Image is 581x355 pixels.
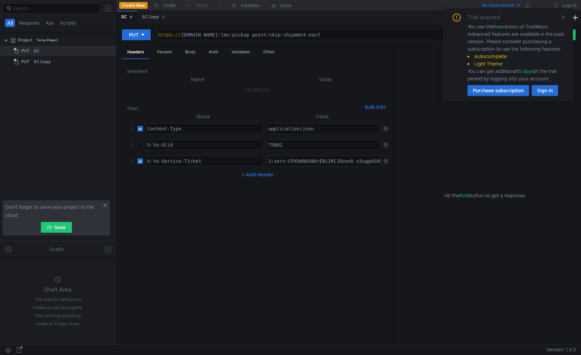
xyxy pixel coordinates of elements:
button: Sign in [532,85,558,96]
h6: Inherited [127,67,388,75]
span: Don't forget to save your project to the cloud [5,203,101,219]
button: Redo [181,0,212,10]
button: Create New [119,2,148,9]
div: You use the version of TestMace. Advanced features are available in the paid version. Please cons... [468,23,565,82]
button: All [5,19,15,27]
li: Autocomplete [468,53,565,60]
span: free [493,24,502,30]
div: Save [280,3,291,8]
button: Api [44,19,56,27]
div: Log In [562,1,576,9]
div: SC [34,46,39,56]
div: You can get additional of the trial period by logging into your account. [468,68,565,82]
div: Params [152,46,177,58]
div: SC [121,14,133,21]
span: PUT [21,57,30,67]
div: SC Copy [142,14,165,21]
span: 15 days [517,68,534,74]
span: Hit the button to get a response [445,192,525,199]
div: Undo [163,1,176,9]
div: Redo [196,1,208,9]
div: Drafts [50,245,64,253]
button: PUT [122,29,151,40]
button: Requests [17,19,42,27]
div: Cookies [241,1,259,9]
button: + Add Header [239,171,276,179]
th: Name [143,112,264,121]
span: Version: 1.3.3 [546,345,576,355]
div: Auth [203,46,224,58]
div: Body [180,46,201,58]
li: Light Theme [468,60,565,68]
h6: Own [127,104,362,112]
div: Trial expired [468,14,508,22]
div: No Environment [482,2,514,9]
span: RUN [459,193,469,199]
div: Headers [122,46,149,59]
th: Value [264,112,381,121]
div: Other [258,46,280,58]
button: Scripts [58,19,78,27]
button: Save [41,222,72,233]
th: Value [263,75,388,83]
div: Variables [226,46,255,58]
button: Bulk Edit [362,103,388,111]
nz-embed-empty: No Results [246,87,270,93]
div: Project [18,35,32,45]
th: Name [133,75,263,83]
input: Search... [13,5,96,12]
span: PUT [21,46,30,56]
button: Undo [148,0,181,10]
div: Temp Project [36,35,58,45]
div: PUT [129,31,139,39]
button: Purchase subscription [468,85,529,96]
div: SC Copy [34,57,51,67]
